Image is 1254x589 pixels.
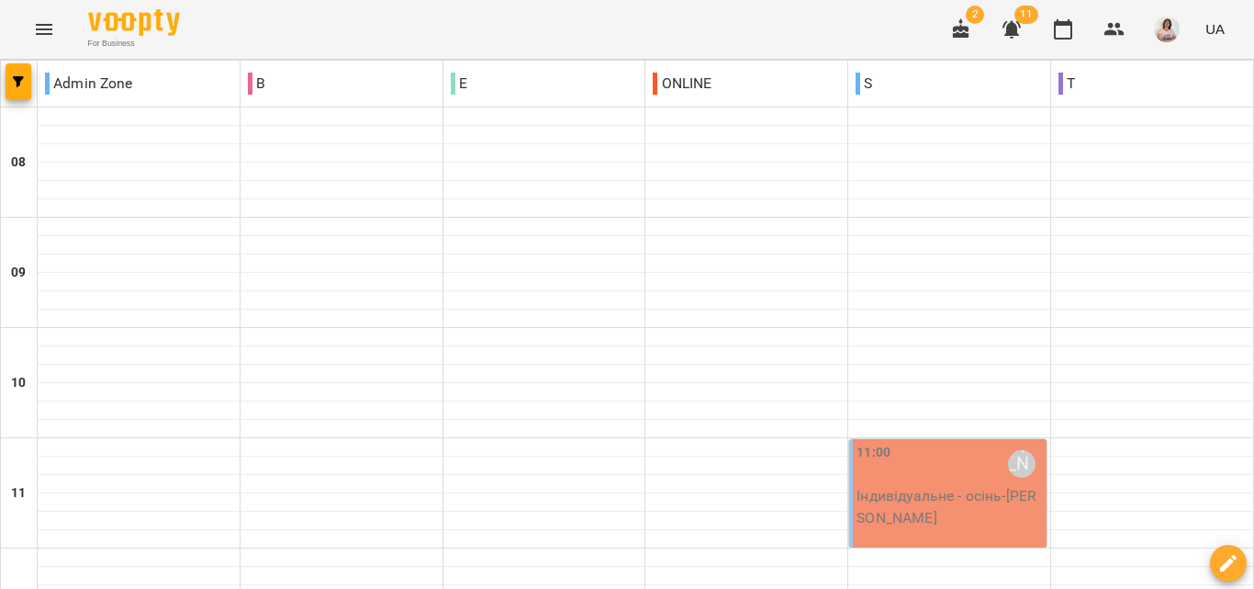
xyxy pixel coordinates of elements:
h6: 08 [11,153,26,173]
h6: 11 [11,483,26,504]
span: For Business [88,38,180,50]
p: Admin Zone [45,73,133,95]
p: E [451,73,467,95]
img: a9a10fb365cae81af74a091d218884a8.jpeg [1154,17,1180,42]
span: UA [1205,19,1225,39]
p: T [1058,73,1075,95]
div: Анастасія Сидорук [1008,450,1036,478]
p: ONLINE [653,73,711,95]
span: 2 [966,6,984,24]
p: S [856,73,872,95]
span: 11 [1014,6,1038,24]
h6: 10 [11,373,26,393]
h6: 09 [11,263,26,283]
p: B [248,73,265,95]
button: Menu [22,7,66,51]
p: Індивідуальне - осінь - [PERSON_NAME] [857,485,1043,528]
button: UA [1198,12,1232,46]
label: 11:00 [857,443,890,463]
img: Voopty Logo [88,9,180,36]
